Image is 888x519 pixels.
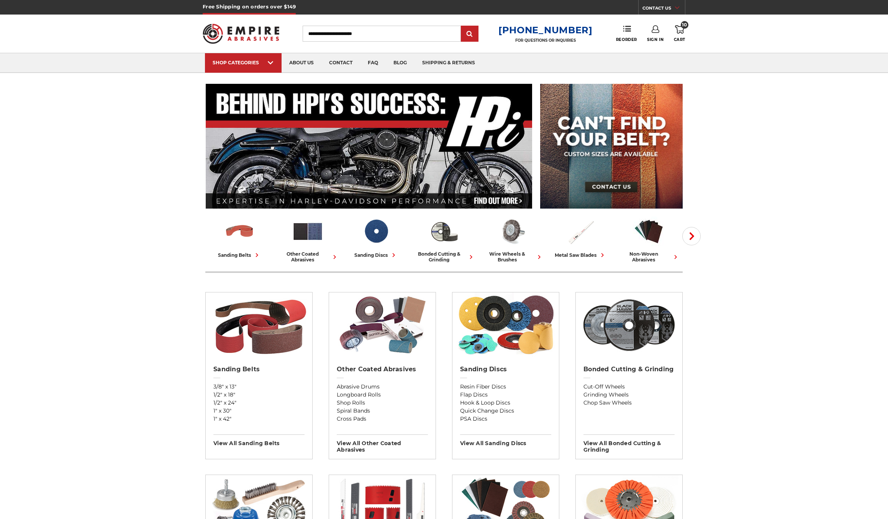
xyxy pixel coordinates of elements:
a: 10 Cart [674,25,685,42]
button: Next [682,227,701,245]
a: faq [360,53,386,73]
a: Quick Change Discs [460,407,551,415]
h3: View All other coated abrasives [337,434,428,453]
a: metal saw blades [549,215,611,259]
div: sanding belts [218,251,261,259]
a: Cut-Off Wheels [583,383,675,391]
a: sanding discs [345,215,407,259]
img: Banner for an interview featuring Horsepower Inc who makes Harley performance upgrades featured o... [206,84,532,209]
img: Empire Abrasives [203,19,279,49]
a: Abrasive Drums [337,383,428,391]
a: 1" x 30" [213,407,305,415]
img: promo banner for custom belts. [540,84,683,209]
a: about us [282,53,321,73]
a: Shop Rolls [337,399,428,407]
input: Submit [462,26,477,42]
a: sanding belts [208,215,270,259]
img: Wire Wheels & Brushes [496,215,528,247]
img: Sanding Discs [360,215,392,247]
img: Bonded Cutting & Grinding [580,292,679,357]
span: 10 [681,21,688,29]
p: FOR QUESTIONS OR INQUIRIES [498,38,593,43]
div: non-woven abrasives [618,251,680,263]
a: blog [386,53,415,73]
a: PSA Discs [460,415,551,423]
a: Spiral Bands [337,407,428,415]
div: sanding discs [354,251,398,259]
span: Cart [674,37,685,42]
img: Sanding Discs [456,292,555,357]
h2: Bonded Cutting & Grinding [583,366,675,373]
a: Grinding Wheels [583,391,675,399]
h2: Sanding Discs [460,366,551,373]
a: 1/2" x 24" [213,399,305,407]
div: metal saw blades [555,251,606,259]
a: shipping & returns [415,53,483,73]
a: CONTACT US [642,4,685,15]
a: Flap Discs [460,391,551,399]
img: Non-woven Abrasives [633,215,665,247]
img: Other Coated Abrasives [333,292,432,357]
div: SHOP CATEGORIES [213,60,274,65]
a: bonded cutting & grinding [413,215,475,263]
h3: View All bonded cutting & grinding [583,434,675,453]
a: Resin Fiber Discs [460,383,551,391]
div: other coated abrasives [277,251,339,263]
a: wire wheels & brushes [481,215,543,263]
a: [PHONE_NUMBER] [498,24,593,36]
a: contact [321,53,360,73]
div: bonded cutting & grinding [413,251,475,263]
h2: Sanding Belts [213,366,305,373]
img: Bonded Cutting & Grinding [428,215,460,247]
img: Sanding Belts [210,292,309,357]
a: Cross Pads [337,415,428,423]
a: 1" x 42" [213,415,305,423]
span: Reorder [616,37,637,42]
img: Other Coated Abrasives [292,215,324,247]
img: Metal Saw Blades [565,215,596,247]
a: Reorder [616,25,637,42]
a: Longboard Rolls [337,391,428,399]
a: 1/2" x 18" [213,391,305,399]
a: Hook & Loop Discs [460,399,551,407]
a: 3/8" x 13" [213,383,305,391]
a: Chop Saw Wheels [583,399,675,407]
a: non-woven abrasives [618,215,680,263]
img: Sanding Belts [224,215,256,247]
span: Sign In [647,37,664,42]
h3: View All sanding discs [460,434,551,447]
div: wire wheels & brushes [481,251,543,263]
a: other coated abrasives [277,215,339,263]
h2: Other Coated Abrasives [337,366,428,373]
h3: View All sanding belts [213,434,305,447]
